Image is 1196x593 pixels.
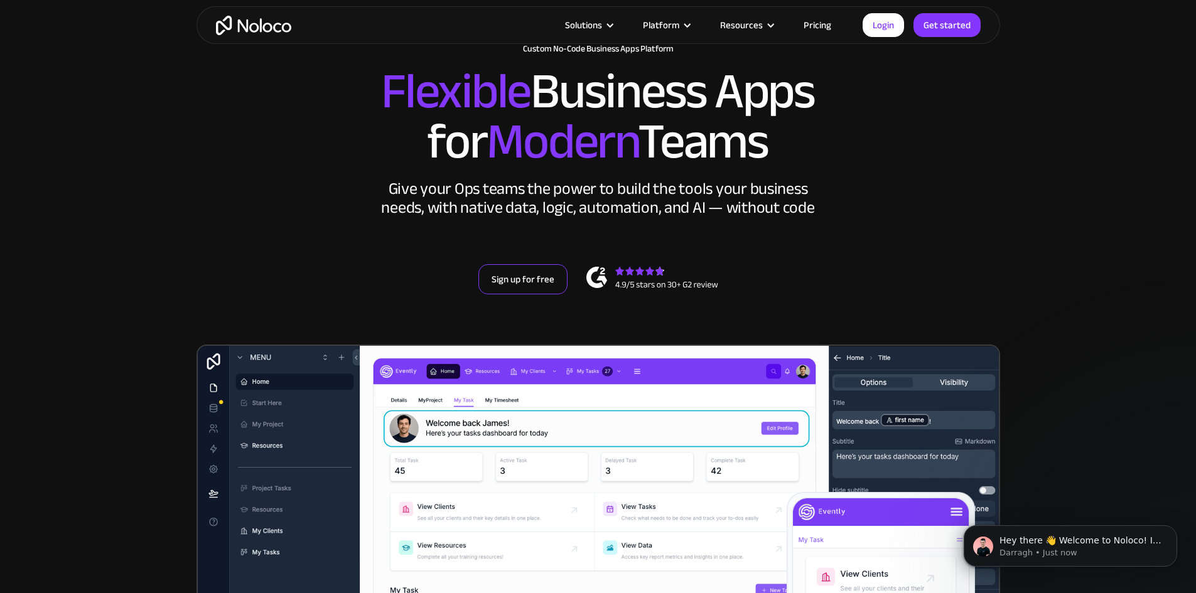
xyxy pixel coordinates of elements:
a: Pricing [788,17,847,33]
a: home [216,16,291,35]
div: Solutions [549,17,627,33]
div: Platform [643,17,679,33]
div: Resources [704,17,788,33]
span: Flexible [381,45,531,138]
a: Get started [913,13,981,37]
a: Login [863,13,904,37]
span: Modern [487,95,638,188]
h2: Business Apps for Teams [209,67,988,167]
div: Resources [720,17,763,33]
div: Platform [627,17,704,33]
a: Sign up for free [478,264,568,294]
iframe: Intercom notifications message [945,499,1196,587]
div: Give your Ops teams the power to build the tools your business needs, with native data, logic, au... [379,179,818,217]
div: Solutions [565,17,602,33]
